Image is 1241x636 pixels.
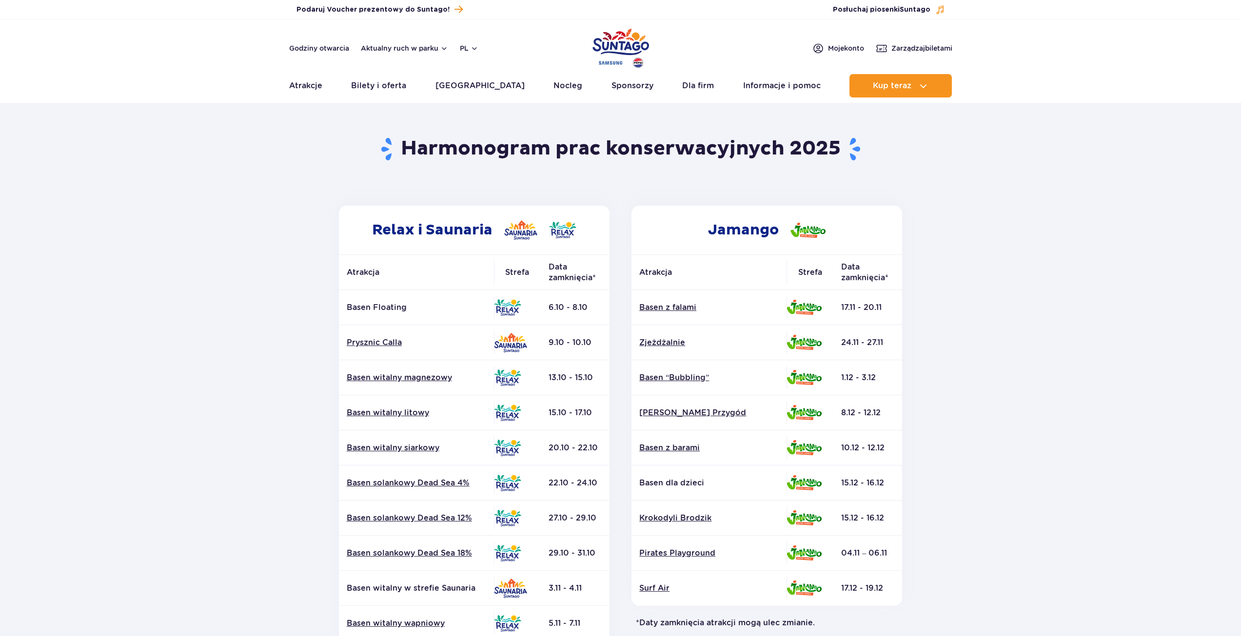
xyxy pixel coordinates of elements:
td: 29.10 - 31.10 [541,536,610,571]
td: 15.12 - 16.12 [833,501,902,536]
td: 1.12 - 3.12 [833,360,902,395]
td: 13.10 - 15.10 [541,360,610,395]
th: Data zamknięcia* [833,255,902,290]
span: Kup teraz [873,81,911,90]
td: 10.12 - 12.12 [833,430,902,465]
a: Surf Air [639,583,779,594]
td: 20.10 - 22.10 [541,430,610,465]
a: Basen solankowy Dead Sea 12% [347,513,486,523]
a: Park of Poland [592,24,649,69]
span: Zarządzaj biletami [891,43,952,53]
img: Relax [494,475,521,491]
img: Jamango [787,440,822,455]
h2: Relax i Saunaria [339,206,610,254]
img: Relax [494,615,521,632]
img: Relax [549,222,576,238]
p: Basen dla dzieci [639,478,779,488]
img: Jamango [787,475,822,490]
td: 04.11 – 06.11 [833,536,902,571]
a: Informacje i pomoc [743,74,821,97]
a: Mojekonto [812,42,864,54]
td: 27.10 - 29.10 [541,501,610,536]
img: Jamango [787,300,822,315]
button: Kup teraz [849,74,952,97]
a: Nocleg [553,74,582,97]
a: Sponsorzy [611,74,653,97]
a: Basen solankowy Dead Sea 4% [347,478,486,488]
img: Jamango [787,545,822,560]
th: Atrakcja [339,255,494,290]
button: pl [460,43,478,53]
p: Basen Floating [347,302,486,313]
img: Relax [494,545,521,561]
a: Krokodyli Brodzik [639,513,779,523]
span: Posłuchaj piosenki [833,5,930,15]
th: Strefa [494,255,541,290]
img: Jamango [787,370,822,385]
button: Posłuchaj piosenkiSuntago [833,5,945,15]
th: Strefa [787,255,833,290]
a: Basen “Bubbling” [639,372,779,383]
a: Dla firm [682,74,714,97]
h2: Jamango [631,206,902,254]
th: Data zamknięcia* [541,255,610,290]
td: 17.11 - 20.11 [833,290,902,325]
a: Basen z falami [639,302,779,313]
td: 3.11 - 4.11 [541,571,610,606]
span: Moje konto [828,43,864,53]
td: 8.12 - 12.12 [833,395,902,430]
a: Pirates Playground [639,548,779,559]
a: [PERSON_NAME] Przygód [639,407,779,418]
span: Podaruj Voucher prezentowy do Suntago! [296,5,450,15]
img: Saunaria [504,220,537,240]
a: Zjeżdżalnie [639,337,779,348]
img: Jamango [787,335,822,350]
button: Aktualny ruch w parku [361,44,448,52]
img: Relax [494,405,521,421]
td: 17.12 - 19.12 [833,571,902,606]
td: 6.10 - 8.10 [541,290,610,325]
td: 15.12 - 16.12 [833,465,902,501]
p: *Daty zamknięcia atrakcji mogą ulec zmianie. [628,617,906,628]
img: Jamango [787,510,822,525]
a: Basen solankowy Dead Sea 18% [347,548,486,559]
img: Relax [494,369,521,386]
a: Zarządzajbiletami [876,42,952,54]
a: Atrakcje [289,74,322,97]
a: Basen witalny magnezowy [347,372,486,383]
img: Saunaria [494,578,527,598]
p: Basen witalny w strefie Saunaria [347,583,486,594]
a: Bilety i oferta [351,74,406,97]
th: Atrakcja [631,255,787,290]
h1: Harmonogram prac konserwacyjnych 2025 [335,136,906,162]
a: [GEOGRAPHIC_DATA] [435,74,525,97]
a: Podaruj Voucher prezentowy do Suntago! [296,3,463,16]
img: Saunaria [494,333,527,352]
img: Jamango [790,223,826,238]
a: Basen z barami [639,443,779,453]
img: Relax [494,299,521,316]
a: Basen witalny siarkowy [347,443,486,453]
a: Godziny otwarcia [289,43,349,53]
a: Prysznic Calla [347,337,486,348]
span: Suntago [900,6,930,13]
a: Basen witalny litowy [347,407,486,418]
a: Basen witalny wapniowy [347,618,486,629]
td: 24.11 - 27.11 [833,325,902,360]
img: Jamango [787,405,822,420]
td: 9.10 - 10.10 [541,325,610,360]
td: 15.10 - 17.10 [541,395,610,430]
img: Relax [494,510,521,526]
img: Relax [494,440,521,456]
td: 22.10 - 24.10 [541,465,610,501]
img: Jamango [787,580,822,596]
